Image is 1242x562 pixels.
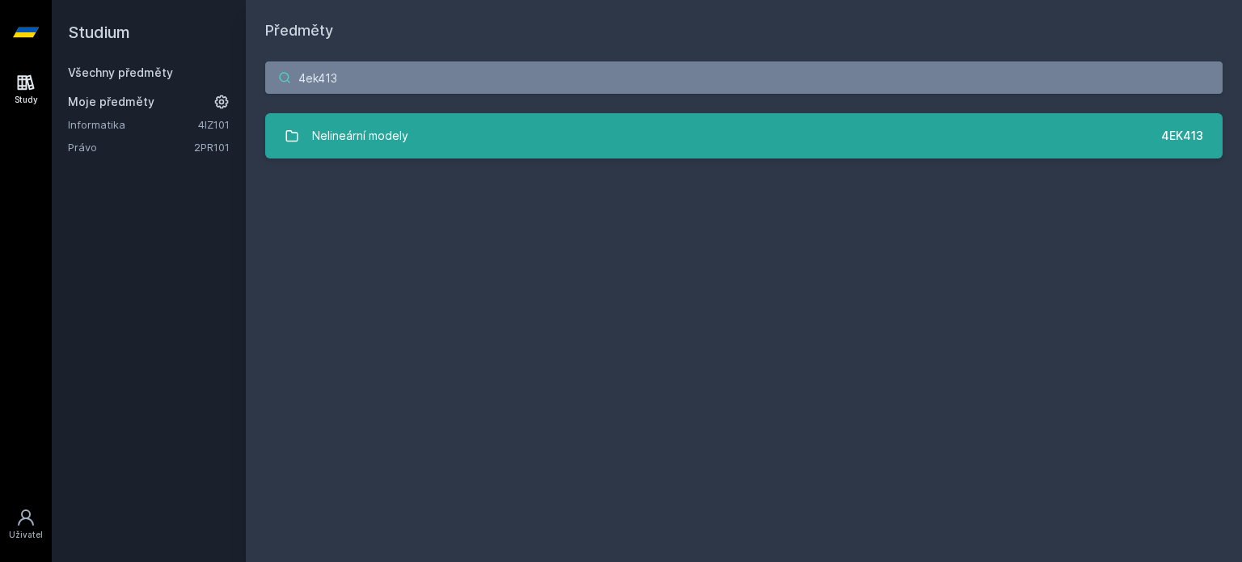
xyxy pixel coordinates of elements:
[194,141,230,154] a: 2PR101
[265,113,1223,158] a: Nelineární modely 4EK413
[68,65,173,79] a: Všechny předměty
[312,120,408,152] div: Nelineární modely
[265,19,1223,42] h1: Předměty
[3,500,49,549] a: Uživatel
[68,116,198,133] a: Informatika
[198,118,230,131] a: 4IZ101
[15,94,38,106] div: Study
[1161,128,1203,144] div: 4EK413
[3,65,49,114] a: Study
[9,529,43,541] div: Uživatel
[68,94,154,110] span: Moje předměty
[68,139,194,155] a: Právo
[265,61,1223,94] input: Název nebo ident předmětu…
